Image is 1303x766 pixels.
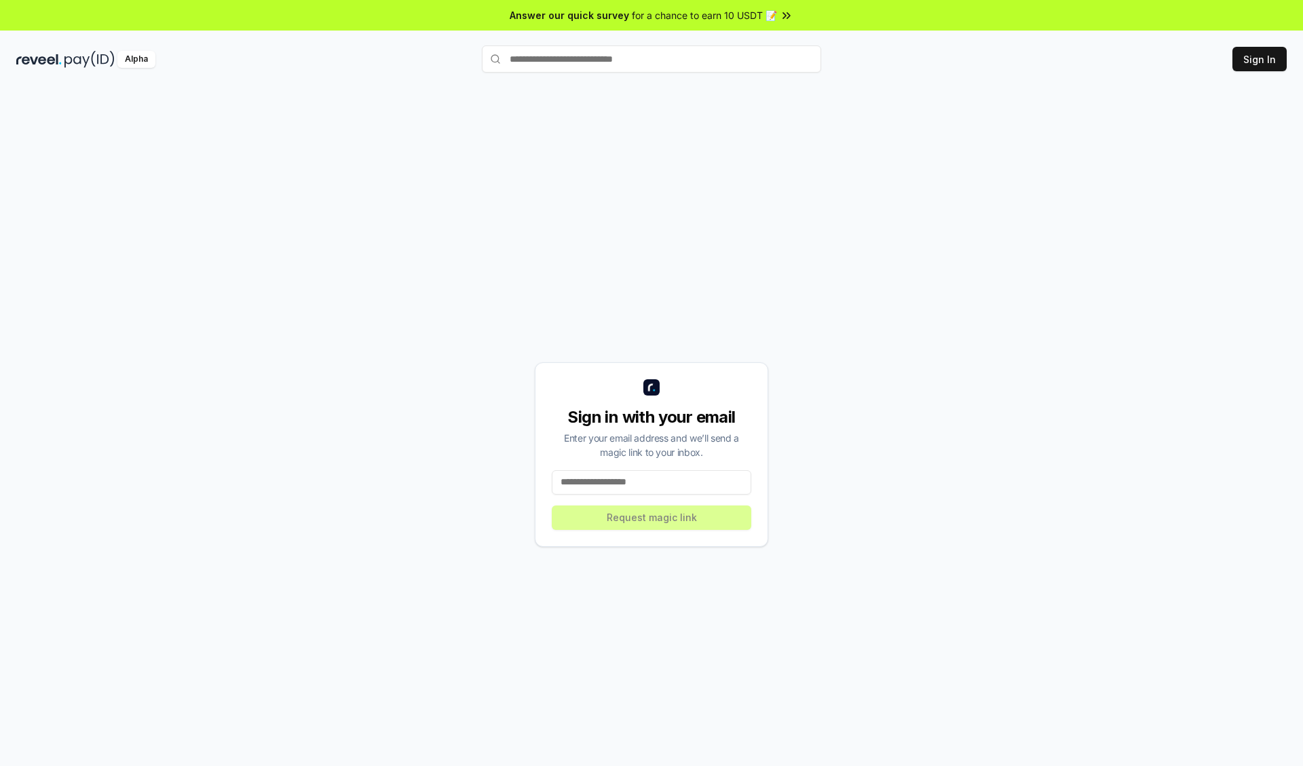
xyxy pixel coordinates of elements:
img: reveel_dark [16,51,62,68]
span: for a chance to earn 10 USDT 📝 [632,8,777,22]
div: Sign in with your email [552,406,751,428]
div: Alpha [117,51,155,68]
img: logo_small [643,379,660,396]
div: Enter your email address and we’ll send a magic link to your inbox. [552,431,751,459]
img: pay_id [64,51,115,68]
button: Sign In [1232,47,1287,71]
span: Answer our quick survey [510,8,629,22]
